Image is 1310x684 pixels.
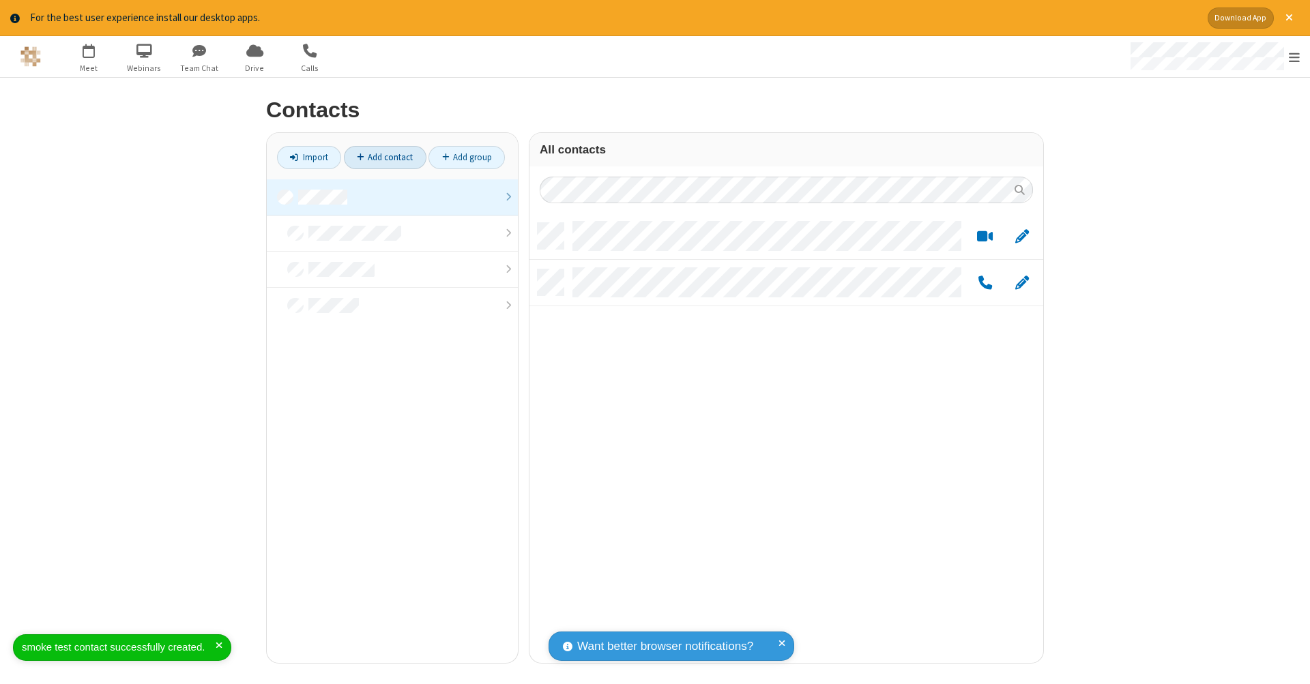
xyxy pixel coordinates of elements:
[972,274,998,291] button: Call by phone
[972,228,998,245] button: Start a video meeting
[229,62,280,74] span: Drive
[428,146,505,169] a: Add group
[540,143,1033,156] h3: All contacts
[266,98,1044,122] h2: Contacts
[119,62,170,74] span: Webinars
[1279,8,1300,29] button: Close alert
[5,36,56,77] button: Logo
[1208,8,1274,29] button: Download App
[1008,274,1035,291] button: Edit
[344,146,426,169] a: Add contact
[174,62,225,74] span: Team Chat
[1008,228,1035,245] button: Edit
[30,10,1197,26] div: For the best user experience install our desktop apps.
[63,62,115,74] span: Meet
[20,46,41,67] img: QA Selenium DO NOT DELETE OR CHANGE
[577,638,753,655] span: Want better browser notifications?
[529,213,1043,664] div: grid
[1118,36,1310,77] div: Open menu
[285,62,336,74] span: Calls
[277,146,341,169] a: Import
[22,640,216,655] div: smoke test contact successfully created.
